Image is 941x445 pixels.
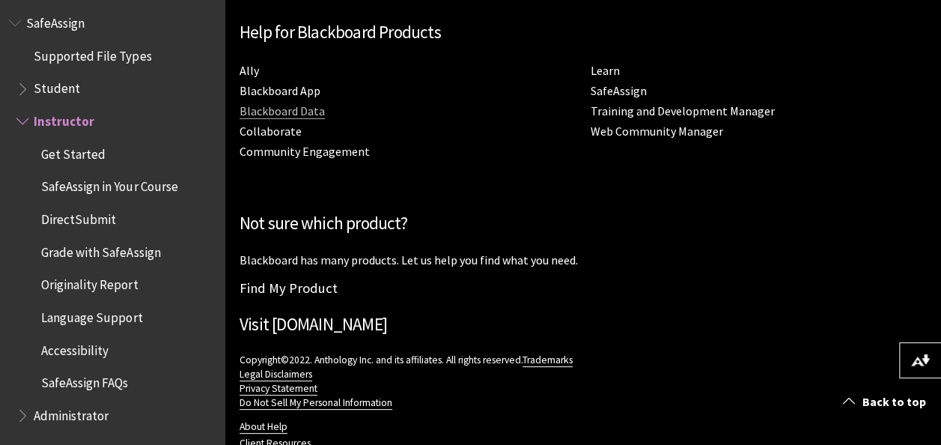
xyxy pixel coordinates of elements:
a: Legal Disclaimers [240,368,312,381]
h2: Not sure which product? [240,211,926,237]
span: SafeAssign [26,10,85,31]
span: Get Started [41,142,106,162]
a: Blackboard Data [240,103,325,119]
p: Copyright©2022. Anthology Inc. and its affiliates. All rights reserved. [240,353,926,410]
a: Ally [240,63,259,79]
h2: Help for Blackboard Products [240,19,926,46]
span: Language Support [41,305,142,325]
p: Blackboard has many products. Let us help you find what you need. [240,252,926,268]
a: Find My Product [240,279,338,297]
nav: Book outline for Blackboard SafeAssign [9,10,216,429]
span: Supported File Types [34,43,151,64]
span: Originality Report [41,273,138,293]
a: Back to top [832,388,941,416]
span: DirectSubmit [41,207,116,227]
span: Student [34,76,80,97]
span: Administrator [34,403,109,423]
a: Visit [DOMAIN_NAME] [240,313,387,335]
a: Privacy Statement [240,382,317,396]
a: Web Community Manager [591,124,723,139]
a: Community Engagement [240,144,370,160]
a: Training and Development Manager [591,103,775,119]
span: SafeAssign FAQs [41,371,128,391]
span: SafeAssign in Your Course [41,175,177,195]
a: Collaborate [240,124,302,139]
span: Grade with SafeAssign [41,240,160,260]
a: Learn [591,63,620,79]
a: SafeAssign [591,83,647,99]
a: About Help [240,420,287,434]
a: Do Not Sell My Personal Information [240,396,392,410]
span: Instructor [34,109,94,129]
a: Blackboard App [240,83,320,99]
span: Accessibility [41,338,109,358]
a: Trademarks [523,354,573,367]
